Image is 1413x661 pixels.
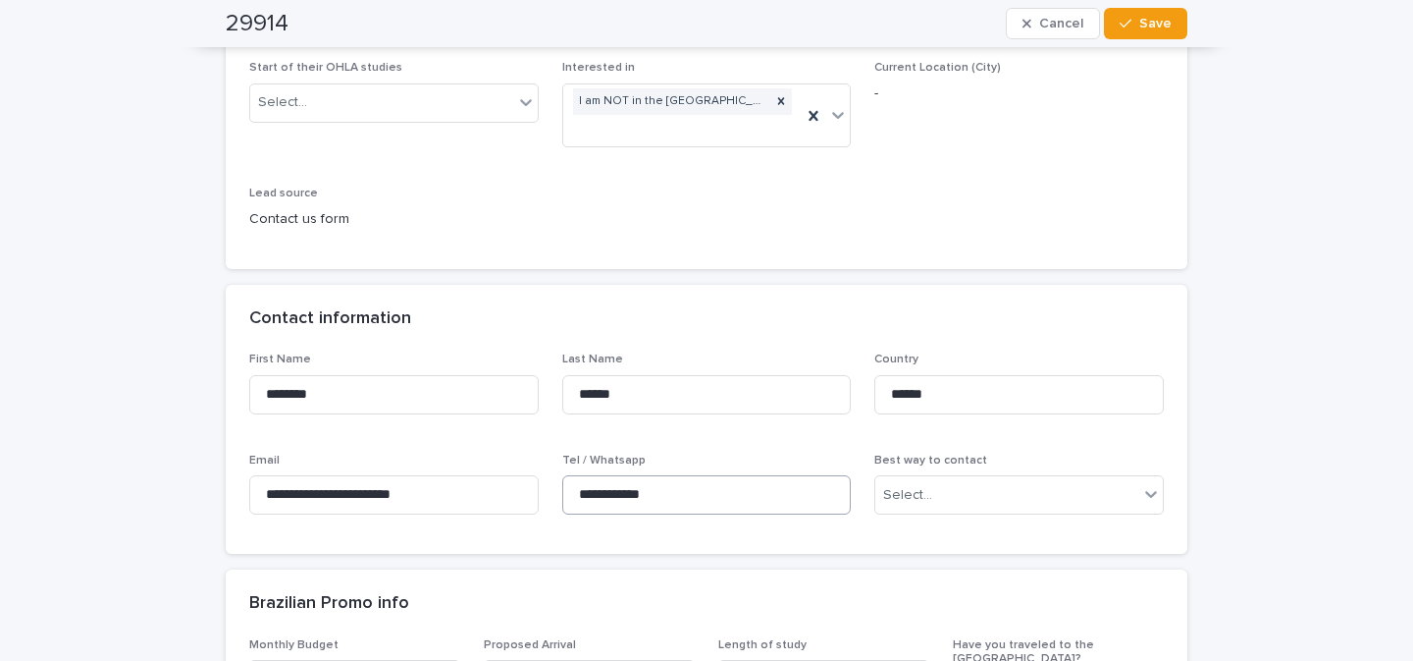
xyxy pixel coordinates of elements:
span: Email [249,455,280,467]
button: Cancel [1006,8,1100,39]
span: Length of study [718,639,807,651]
span: Country [874,354,918,365]
span: First Name [249,354,311,365]
span: Save [1139,17,1172,30]
span: Monthly Budget [249,639,339,651]
p: - [874,83,1164,104]
h2: Contact information [249,308,411,330]
h2: 29914 [226,10,288,38]
div: Select... [883,485,932,506]
span: Proposed Arrival [484,639,576,651]
span: Tel / Whatsapp [562,455,646,467]
span: Start of their OHLA studies [249,62,402,74]
span: Cancel [1039,17,1083,30]
span: Current Location (City) [874,62,1001,74]
span: Last Name [562,354,623,365]
div: I am NOT in the [GEOGRAPHIC_DATA] and I want to apply for an [DEMOGRAPHIC_DATA] [573,88,771,115]
h2: Brazilian Promo info [249,593,409,615]
span: Best way to contact [874,455,987,467]
p: Contact us form [249,209,539,230]
button: Save [1104,8,1187,39]
span: Lead source [249,188,318,199]
span: Interested in [562,62,635,74]
div: Select... [258,92,307,113]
